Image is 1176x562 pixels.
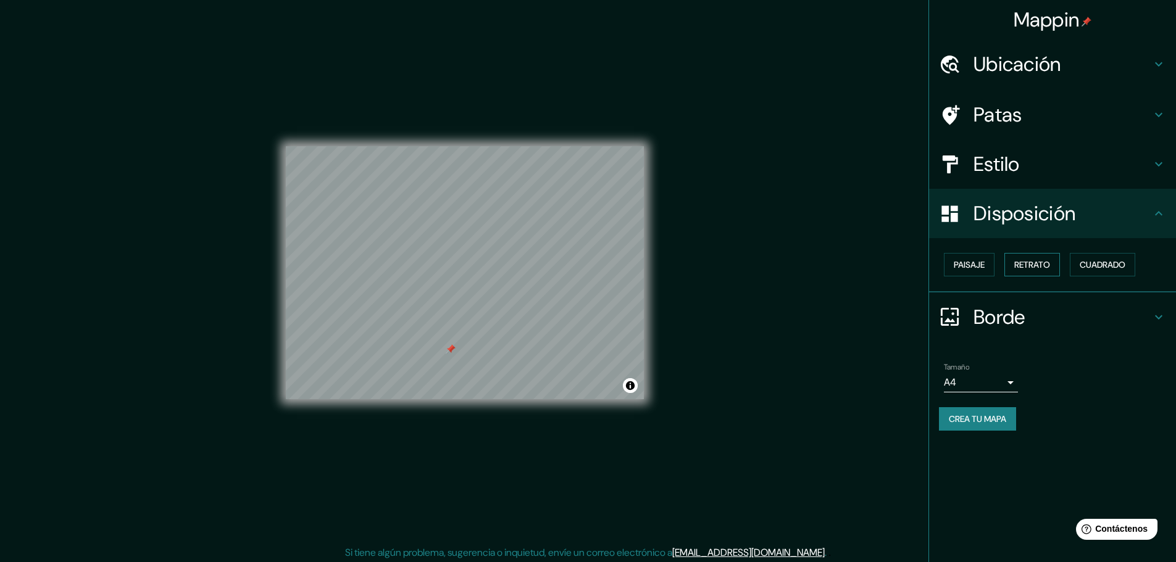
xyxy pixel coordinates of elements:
[974,304,1025,330] font: Borde
[828,545,831,559] font: .
[939,407,1016,431] button: Crea tu mapa
[929,189,1176,238] div: Disposición
[944,373,1018,392] div: A4
[929,39,1176,89] div: Ubicación
[949,413,1006,424] font: Crea tu mapa
[1014,259,1050,270] font: Retrato
[944,253,995,276] button: Paisaje
[1004,253,1060,276] button: Retrato
[944,376,956,389] font: A4
[974,151,1020,177] font: Estilo
[929,292,1176,342] div: Borde
[944,362,969,372] font: Tamaño
[1082,17,1091,27] img: pin-icon.png
[929,139,1176,189] div: Estilo
[1070,253,1135,276] button: Cuadrado
[1066,514,1162,548] iframe: Lanzador de widgets de ayuda
[825,546,827,559] font: .
[929,90,1176,139] div: Patas
[286,146,644,399] canvas: Mapa
[954,259,985,270] font: Paisaje
[974,51,1061,77] font: Ubicación
[974,102,1022,128] font: Patas
[672,546,825,559] a: [EMAIL_ADDRESS][DOMAIN_NAME]
[827,545,828,559] font: .
[1014,7,1080,33] font: Mappin
[345,546,672,559] font: Si tiene algún problema, sugerencia o inquietud, envíe un correo electrónico a
[974,200,1075,226] font: Disposición
[1080,259,1125,270] font: Cuadrado
[623,378,638,393] button: Activar o desactivar atribución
